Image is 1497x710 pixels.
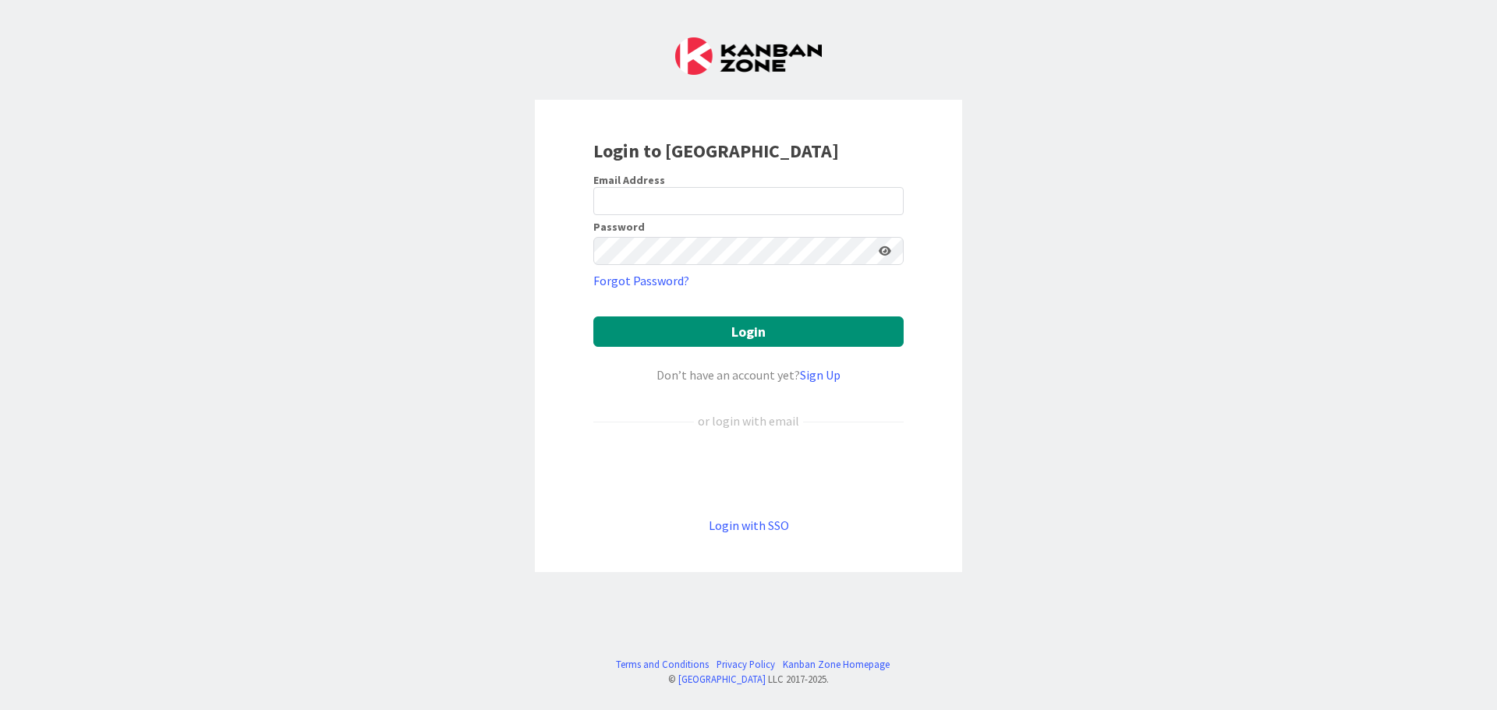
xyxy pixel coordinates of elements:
[675,37,822,75] img: Kanban Zone
[593,221,645,232] label: Password
[717,657,775,672] a: Privacy Policy
[593,173,665,187] label: Email Address
[586,456,911,490] iframe: Botão Iniciar sessão com o Google
[593,139,839,163] b: Login to [GEOGRAPHIC_DATA]
[616,657,709,672] a: Terms and Conditions
[593,316,904,347] button: Login
[709,517,789,533] a: Login with SSO
[593,271,689,290] a: Forgot Password?
[783,657,890,672] a: Kanban Zone Homepage
[608,672,890,687] div: © LLC 2017- 2025 .
[678,673,766,685] a: [GEOGRAPHIC_DATA]
[593,366,904,384] div: Don’t have an account yet?
[694,412,803,430] div: or login with email
[800,367,841,383] a: Sign Up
